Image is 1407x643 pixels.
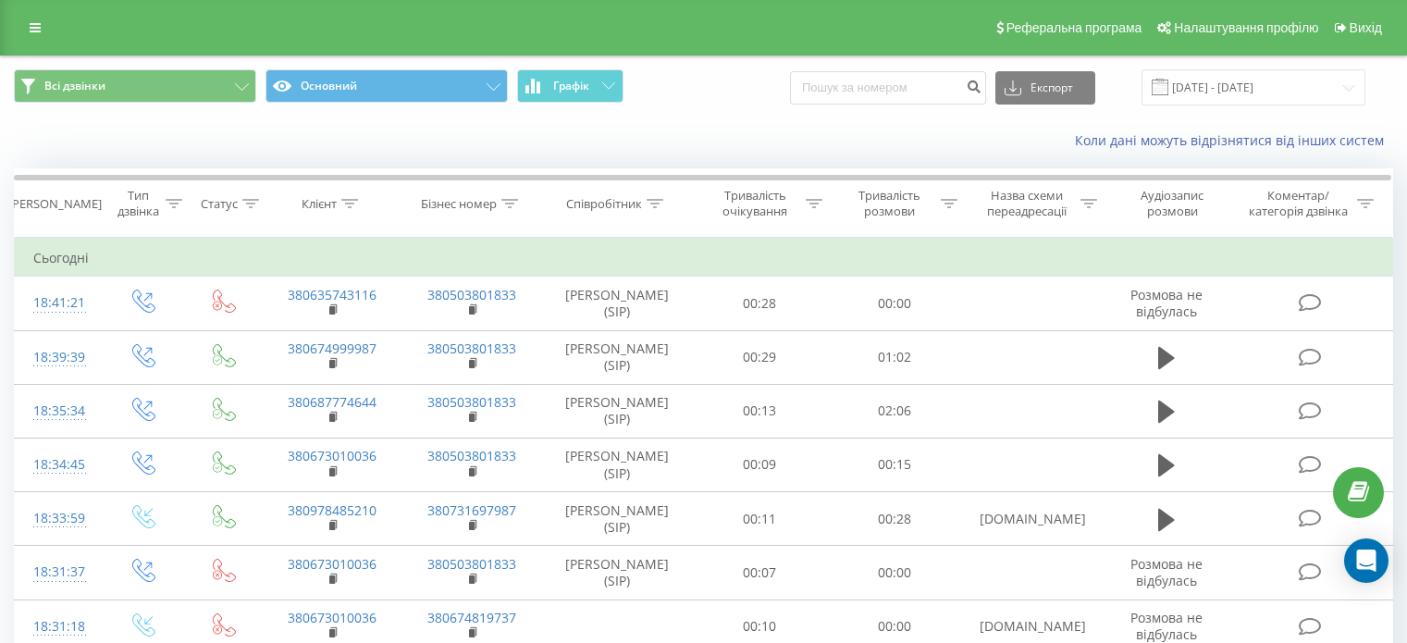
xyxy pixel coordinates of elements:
[33,554,82,590] div: 18:31:37
[1118,188,1227,219] div: Аудіозапис розмови
[288,393,376,411] a: 380687774644
[33,285,82,321] div: 18:41:21
[979,188,1076,219] div: Назва схеми переадресації
[427,609,516,626] a: 380674819737
[1244,188,1352,219] div: Коментар/категорія дзвінка
[421,196,497,212] div: Бізнес номер
[33,340,82,376] div: 18:39:39
[693,546,827,600] td: 00:07
[1350,20,1382,35] span: Вихід
[427,340,516,357] a: 380503801833
[1130,555,1203,589] span: Розмова не відбулась
[710,188,802,219] div: Тривалість очікування
[542,438,693,491] td: [PERSON_NAME] (SIP)
[288,609,376,626] a: 380673010036
[517,69,623,103] button: Графік
[693,384,827,438] td: 00:13
[542,277,693,330] td: [PERSON_NAME] (SIP)
[827,384,961,438] td: 02:06
[427,286,516,303] a: 380503801833
[427,393,516,411] a: 380503801833
[827,277,961,330] td: 00:00
[33,393,82,429] div: 18:35:34
[1344,538,1388,583] div: Open Intercom Messenger
[33,447,82,483] div: 18:34:45
[693,492,827,546] td: 00:11
[288,286,376,303] a: 380635743116
[288,501,376,519] a: 380978485210
[693,438,827,491] td: 00:09
[33,501,82,537] div: 18:33:59
[827,492,961,546] td: 00:28
[427,447,516,464] a: 380503801833
[1174,20,1318,35] span: Налаштування профілю
[427,555,516,573] a: 380503801833
[44,79,105,93] span: Всі дзвінки
[1130,286,1203,320] span: Розмова не відбулась
[1075,131,1393,149] a: Коли дані можуть відрізнятися вiд інших систем
[117,188,160,219] div: Тип дзвінка
[827,438,961,491] td: 00:15
[553,80,589,93] span: Графік
[288,555,376,573] a: 380673010036
[427,501,516,519] a: 380731697987
[693,277,827,330] td: 00:28
[542,384,693,438] td: [PERSON_NAME] (SIP)
[8,196,102,212] div: [PERSON_NAME]
[995,71,1095,105] button: Експорт
[542,492,693,546] td: [PERSON_NAME] (SIP)
[693,330,827,384] td: 00:29
[1006,20,1142,35] span: Реферальна програма
[15,240,1393,277] td: Сьогодні
[1130,609,1203,643] span: Розмова не відбулась
[827,330,961,384] td: 01:02
[827,546,961,600] td: 00:00
[201,196,238,212] div: Статус
[844,188,936,219] div: Тривалість розмови
[288,340,376,357] a: 380674999987
[302,196,337,212] div: Клієнт
[265,69,508,103] button: Основний
[542,546,693,600] td: [PERSON_NAME] (SIP)
[961,492,1101,546] td: [DOMAIN_NAME]
[14,69,256,103] button: Всі дзвінки
[288,447,376,464] a: 380673010036
[542,330,693,384] td: [PERSON_NAME] (SIP)
[566,196,642,212] div: Співробітник
[790,71,986,105] input: Пошук за номером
